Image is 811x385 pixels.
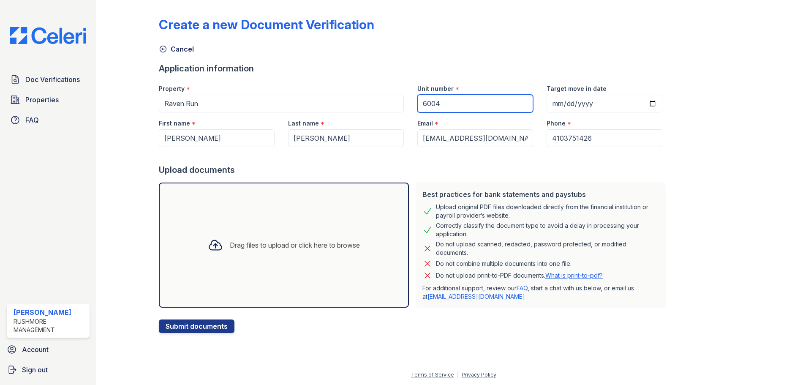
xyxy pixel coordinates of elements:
[417,119,433,128] label: Email
[436,221,659,238] div: Correctly classify the document type to avoid a delay in processing your application.
[3,361,93,378] a: Sign out
[436,271,603,280] p: Do not upload print-to-PDF documents.
[3,27,93,44] img: CE_Logo_Blue-a8612792a0a2168367f1c8372b55b34899dd931a85d93a1a3d3e32e68fde9ad4.png
[288,119,319,128] label: Last name
[22,344,49,355] span: Account
[422,189,659,199] div: Best practices for bank statements and paystubs
[159,319,234,333] button: Submit documents
[411,371,454,378] a: Terms of Service
[25,74,80,85] span: Doc Verifications
[159,17,374,32] div: Create a new Document Verification
[14,317,86,334] div: Rushmore Management
[436,240,659,257] div: Do not upload scanned, redacted, password protected, or modified documents.
[22,365,48,375] span: Sign out
[457,371,459,378] div: |
[436,259,572,269] div: Do not combine multiple documents into one file.
[159,119,190,128] label: First name
[547,85,607,93] label: Target move in date
[422,284,659,301] p: For additional support, review our , start a chat with us below, or email us at
[25,115,39,125] span: FAQ
[462,371,496,378] a: Privacy Policy
[547,119,566,128] label: Phone
[545,272,603,279] a: What is print-to-pdf?
[14,307,86,317] div: [PERSON_NAME]
[230,240,360,250] div: Drag files to upload or click here to browse
[7,91,90,108] a: Properties
[427,293,525,300] a: [EMAIL_ADDRESS][DOMAIN_NAME]
[159,63,669,74] div: Application information
[25,95,59,105] span: Properties
[417,85,454,93] label: Unit number
[159,44,194,54] a: Cancel
[159,164,669,176] div: Upload documents
[159,85,185,93] label: Property
[3,341,93,358] a: Account
[517,284,528,292] a: FAQ
[7,71,90,88] a: Doc Verifications
[7,112,90,128] a: FAQ
[436,203,659,220] div: Upload original PDF files downloaded directly from the financial institution or payroll provider’...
